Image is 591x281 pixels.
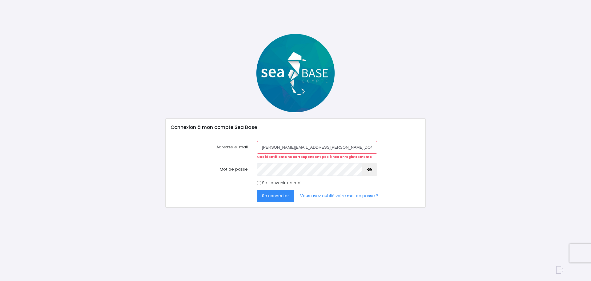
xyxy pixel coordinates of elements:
[262,193,289,199] span: Se connecter
[166,163,252,176] label: Mot de passe
[166,141,252,159] label: Adresse e-mail
[257,190,294,202] button: Se connecter
[295,190,383,202] a: Vous avez oublié votre mot de passe ?
[262,180,301,186] label: Se souvenir de moi
[257,155,372,159] strong: Ces identifiants ne correspondent pas à nos enregistrements
[166,119,425,136] div: Connexion à mon compte Sea Base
